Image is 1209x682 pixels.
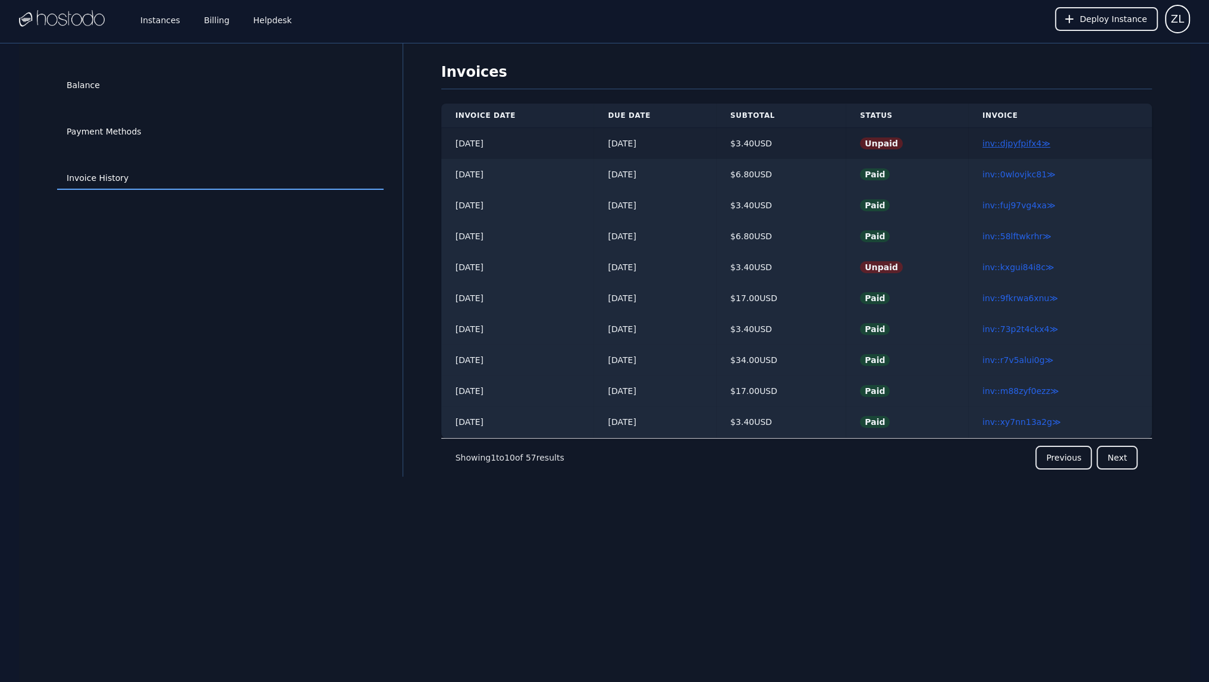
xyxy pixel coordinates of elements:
span: Paid [860,230,890,242]
td: [DATE] [441,190,594,221]
td: [DATE] [441,128,594,159]
td: [DATE] [441,159,594,190]
td: [DATE] [593,221,716,252]
div: $ 6.80 USD [730,230,831,242]
td: [DATE] [593,128,716,159]
td: [DATE] [441,376,594,406]
td: [DATE] [593,190,716,221]
div: $ 17.00 USD [730,292,831,304]
span: Paid [860,168,890,180]
span: 10 [504,453,515,462]
a: inv::m88zyf0ezz≫ [982,386,1059,396]
img: Logo [19,10,105,28]
div: $ 6.80 USD [730,168,831,180]
td: [DATE] [441,406,594,438]
td: [DATE] [441,314,594,345]
th: Due Date [593,104,716,128]
div: $ 3.40 USD [730,416,831,428]
a: Balance [57,74,384,97]
a: inv::fuj97vg4xa≫ [982,201,1056,210]
a: inv::58lftwkrhr≫ [982,231,1051,241]
span: 1 [491,453,496,462]
a: inv::73p2t4ckx4≫ [982,324,1058,334]
div: $ 17.00 USD [730,385,831,397]
span: Paid [860,292,890,304]
th: Subtotal [716,104,846,128]
td: [DATE] [441,283,594,314]
a: inv::djpyfpifx4≫ [982,139,1050,148]
span: ZL [1171,11,1184,27]
div: $ 3.40 USD [730,199,831,211]
p: Showing to of results [456,452,564,464]
th: Status [846,104,968,128]
td: [DATE] [593,159,716,190]
td: [DATE] [593,406,716,438]
button: Deploy Instance [1055,7,1158,31]
td: [DATE] [593,252,716,283]
th: Invoice [968,104,1152,128]
nav: Pagination [441,438,1152,477]
td: [DATE] [441,345,594,376]
h1: Invoices [441,62,1152,89]
span: Paid [860,199,890,211]
a: inv::9fkrwa6xnu≫ [982,293,1058,303]
div: $ 3.40 USD [730,137,831,149]
td: [DATE] [593,376,716,406]
td: [DATE] [593,314,716,345]
span: Unpaid [860,261,903,273]
td: [DATE] [441,221,594,252]
a: Invoice History [57,167,384,190]
span: Paid [860,354,890,366]
span: Paid [860,385,890,397]
a: inv::0wlovjkc81≫ [982,170,1056,179]
span: Paid [860,416,890,428]
div: $ 3.40 USD [730,323,831,335]
td: [DATE] [593,283,716,314]
span: Deploy Instance [1080,13,1147,25]
a: inv::xy7nn13a2g≫ [982,417,1061,427]
a: inv::r7v5alui0g≫ [982,355,1053,365]
span: Unpaid [860,137,903,149]
div: $ 3.40 USD [730,261,831,273]
span: 57 [526,453,536,462]
th: Invoice Date [441,104,594,128]
button: Next [1097,446,1138,470]
td: [DATE] [441,252,594,283]
div: $ 34.00 USD [730,354,831,366]
button: Previous [1035,446,1092,470]
a: inv::kxgui84i8c≫ [982,262,1054,272]
a: Payment Methods [57,121,384,143]
td: [DATE] [593,345,716,376]
span: Paid [860,323,890,335]
button: User menu [1165,5,1190,33]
